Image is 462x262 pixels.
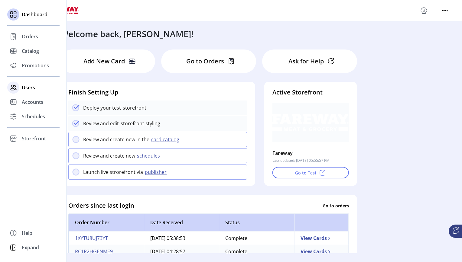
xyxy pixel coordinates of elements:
td: Complete [219,232,294,245]
h4: Finish Setting Up [68,88,247,97]
button: menu [440,6,450,15]
button: publisher [143,168,170,176]
span: Expand [22,244,39,251]
p: storefront styling [119,120,160,127]
p: Deploy your test [83,104,121,111]
td: [DATE] 04:28:57 [144,245,219,258]
span: Dashboard [22,11,47,18]
span: Accounts [22,98,43,106]
td: 1XYTU8UJ73YT [69,232,144,245]
td: RC1R2HGENME9 [69,245,144,258]
td: View Cards [294,245,349,258]
p: Review and create new in the [83,136,149,143]
p: storefront [121,104,146,111]
th: Order Number [69,213,144,232]
td: Complete [219,245,294,258]
span: Promotions [22,62,49,69]
th: Status [219,213,294,232]
span: Users [22,84,35,91]
p: Launch live strorefront via [83,168,143,176]
button: Go to Test [272,167,349,178]
span: Storefront [22,135,46,142]
h3: Welcome back, [PERSON_NAME]! [60,27,194,40]
p: Last updated: [DATE] 05:55:57 PM [272,158,330,163]
p: Go to orders [323,202,349,209]
p: Go to Orders [186,57,224,66]
p: Add New Card [83,57,125,66]
p: Ask for Help [288,57,324,66]
td: [DATE] 05:38:53 [144,232,219,245]
p: Fareway [272,148,293,158]
td: View Cards [294,232,349,245]
span: Catalog [22,47,39,55]
button: card catalog [149,136,183,143]
h4: Active Storefront [272,88,349,97]
span: Schedules [22,113,45,120]
button: schedules [135,152,164,159]
th: Date Received [144,213,219,232]
p: Review and create new [83,152,135,159]
p: Review and edit [83,120,119,127]
span: Help [22,229,32,237]
button: menu [419,6,429,15]
h4: Orders since last login [68,201,134,210]
span: Orders [22,33,38,40]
